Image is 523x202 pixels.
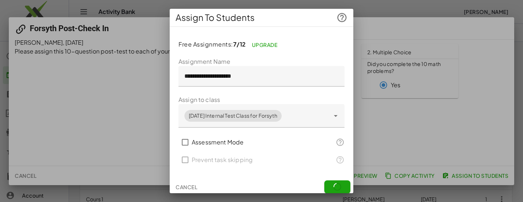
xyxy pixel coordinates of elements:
[252,41,278,48] span: Upgrade
[189,112,277,120] div: [DATE] Internal Test Class for Forsyth
[178,38,345,51] p: Free Assignments:
[176,12,255,23] span: Assign To Students
[178,95,220,104] label: Assign to class
[173,180,200,194] button: Cancel
[176,184,197,190] span: Cancel
[246,38,284,51] a: Upgrade
[192,133,244,151] label: Assessment Mode
[178,57,230,66] label: Assignment Name
[233,40,246,48] span: 7/12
